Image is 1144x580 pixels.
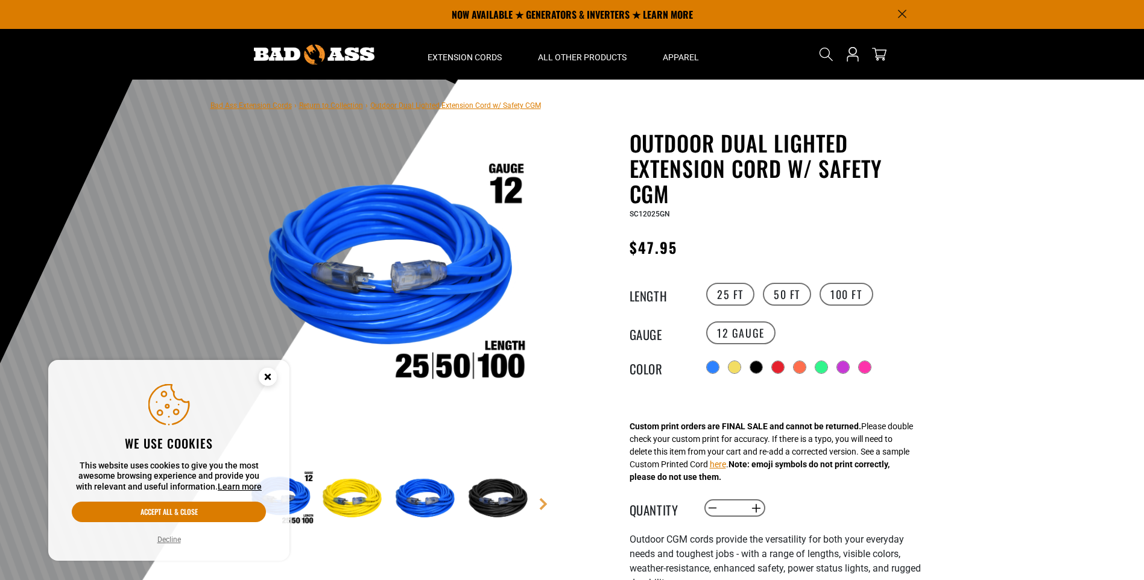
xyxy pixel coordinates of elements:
[48,360,289,561] aside: Cookie Consent
[706,283,754,306] label: 25 FT
[630,236,677,258] span: $47.95
[154,534,185,546] button: Decline
[294,101,297,110] span: ›
[218,482,262,491] a: Learn more
[630,459,890,482] strong: Note: emoji symbols do not print correctly, please do not use them.
[520,29,645,80] summary: All Other Products
[392,464,462,534] img: Blue
[630,420,913,484] div: Please double check your custom print for accuracy. If there is a typo, you will need to delete t...
[630,500,690,516] label: Quantity
[710,458,726,471] button: here
[210,98,541,112] nav: breadcrumbs
[72,502,266,522] button: Accept all & close
[365,101,368,110] span: ›
[409,29,520,80] summary: Extension Cords
[630,130,925,206] h1: Outdoor Dual Lighted Extension Cord w/ Safety CGM
[465,464,535,534] img: Black
[538,52,627,63] span: All Other Products
[706,321,776,344] label: 12 Gauge
[210,101,292,110] a: Bad Ass Extension Cords
[630,210,670,218] span: SC12025GN
[630,325,690,341] legend: Gauge
[645,29,717,80] summary: Apparel
[254,45,374,65] img: Bad Ass Extension Cords
[630,286,690,302] legend: Length
[72,461,266,493] p: This website uses cookies to give you the most awesome browsing experience and provide you with r...
[817,45,836,64] summary: Search
[537,498,549,510] a: Next
[299,101,363,110] a: Return to Collection
[763,283,811,306] label: 50 FT
[630,421,861,431] strong: Custom print orders are FINAL SALE and cannot be returned.
[370,101,541,110] span: Outdoor Dual Lighted Extension Cord w/ Safety CGM
[72,435,266,451] h2: We use cookies
[663,52,699,63] span: Apparel
[428,52,502,63] span: Extension Cords
[820,283,873,306] label: 100 FT
[319,464,389,534] img: Yellow
[630,359,690,375] legend: Color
